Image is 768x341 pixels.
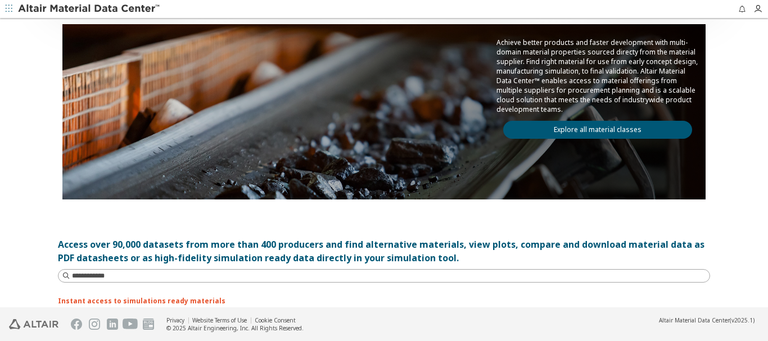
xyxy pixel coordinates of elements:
[58,306,710,319] p: A materials database that enables true multiphysics simulations
[9,319,58,329] img: Altair Engineering
[255,316,296,324] a: Cookie Consent
[58,296,710,306] p: Instant access to simulations ready materials
[166,316,184,324] a: Privacy
[496,38,699,114] p: Achieve better products and faster development with multi-domain material properties sourced dire...
[659,316,730,324] span: Altair Material Data Center
[58,238,710,265] div: Access over 90,000 datasets from more than 400 producers and find alternative materials, view plo...
[192,316,247,324] a: Website Terms of Use
[18,3,161,15] img: Altair Material Data Center
[503,121,692,139] a: Explore all material classes
[166,324,304,332] div: © 2025 Altair Engineering, Inc. All Rights Reserved.
[659,316,755,324] div: (v2025.1)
